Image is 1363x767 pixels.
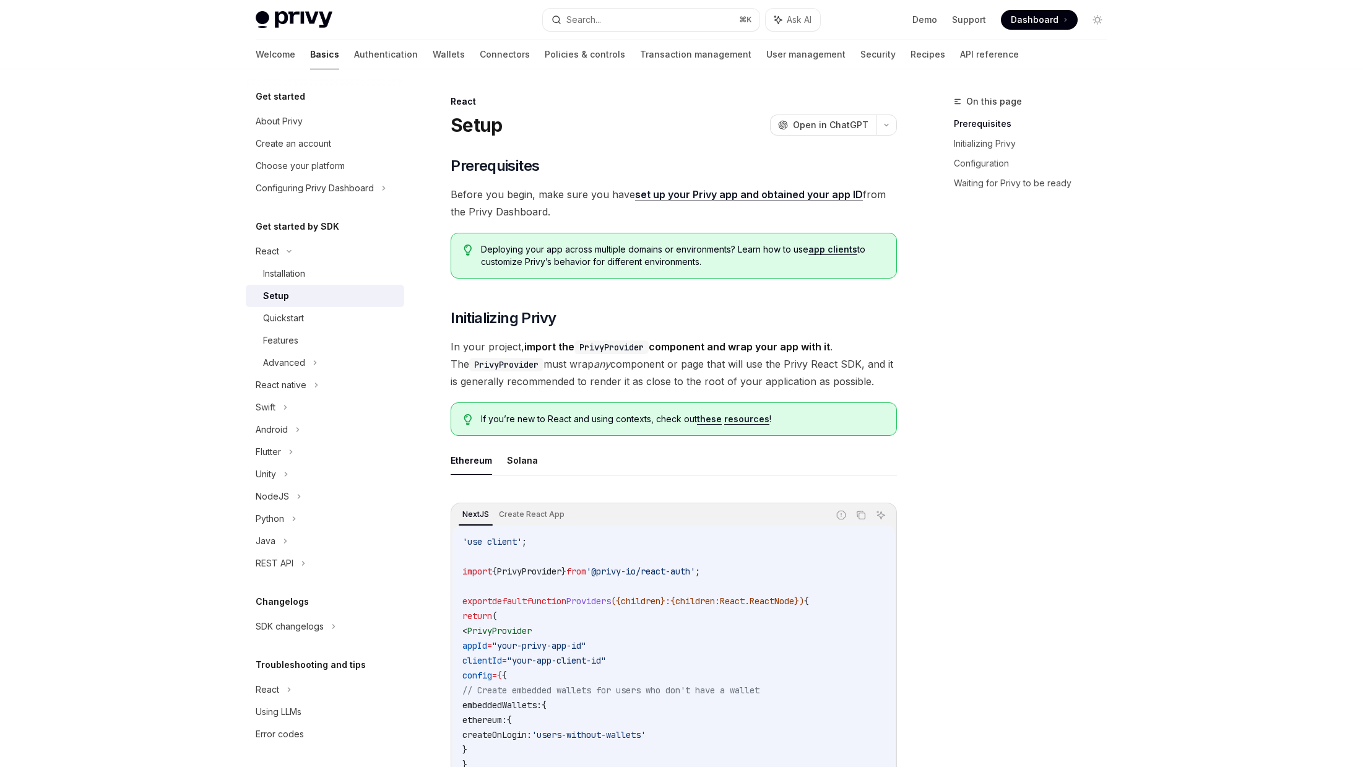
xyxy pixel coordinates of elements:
div: Using LLMs [256,704,301,719]
span: appId [462,640,487,651]
a: Waiting for Privy to be ready [954,173,1117,193]
a: Transaction management [640,40,751,69]
img: light logo [256,11,332,28]
span: default [492,596,527,607]
span: PrivyProvider [467,625,532,636]
span: } [462,744,467,755]
span: ; [695,566,700,577]
div: Configuring Privy Dashboard [256,181,374,196]
span: embeddedWallets: [462,700,542,711]
a: Recipes [911,40,945,69]
span: < [462,625,467,636]
a: Support [952,14,986,26]
a: Error codes [246,723,404,745]
div: SDK changelogs [256,619,324,634]
div: React native [256,378,306,392]
a: Policies & controls [545,40,625,69]
span: Before you begin, make sure you have from the Privy Dashboard. [451,186,897,220]
button: Search...⌘K [543,9,759,31]
div: Setup [263,288,289,303]
div: Installation [263,266,305,281]
a: Security [860,40,896,69]
div: Create an account [256,136,331,151]
button: Ask AI [766,9,820,31]
span: : [715,596,720,607]
span: { [670,596,675,607]
span: } [660,596,665,607]
span: from [566,566,586,577]
span: On this page [966,94,1022,109]
div: REST API [256,556,293,571]
span: export [462,596,492,607]
a: Installation [246,262,404,285]
a: Quickstart [246,307,404,329]
div: Python [256,511,284,526]
div: Features [263,333,298,348]
button: Ethereum [451,446,492,475]
span: config [462,670,492,681]
span: = [492,670,497,681]
div: Search... [566,12,601,27]
h1: Setup [451,114,502,136]
div: React [451,95,897,108]
div: NodeJS [256,489,289,504]
span: // Create embedded wallets for users who don't have a wallet [462,685,759,696]
svg: Tip [464,245,472,256]
span: 'users-without-wallets' [532,729,646,740]
span: { [492,566,497,577]
a: these [697,414,722,425]
span: "your-privy-app-id" [492,640,586,651]
span: ReactNode [750,596,794,607]
span: ; [522,536,527,547]
span: In your project, . The must wrap component or page that will use the Privy React SDK, and it is g... [451,338,897,390]
a: Initializing Privy [954,134,1117,154]
a: Basics [310,40,339,69]
span: ⌘ K [739,15,752,25]
span: { [507,714,512,726]
a: Connectors [480,40,530,69]
div: Error codes [256,727,304,742]
span: { [502,670,507,681]
a: Demo [912,14,937,26]
span: Open in ChatGPT [793,119,868,131]
div: Create React App [495,507,568,522]
span: { [497,670,502,681]
span: Deploying your app across multiple domains or environments? Learn how to use to customize Privy’s... [481,243,884,268]
div: Advanced [263,355,305,370]
span: : [665,596,670,607]
button: Copy the contents from the code block [853,507,869,523]
span: children [675,596,715,607]
span: function [527,596,566,607]
a: User management [766,40,846,69]
span: children [621,596,660,607]
div: Android [256,422,288,437]
a: Create an account [246,132,404,155]
code: PrivyProvider [469,358,543,371]
div: About Privy [256,114,303,129]
span: createOnLogin: [462,729,532,740]
h5: Troubleshooting and tips [256,657,366,672]
div: React [256,244,279,259]
span: clientId [462,655,502,666]
button: Report incorrect code [833,507,849,523]
strong: import the component and wrap your app with it [524,340,830,353]
h5: Get started [256,89,305,104]
a: Wallets [433,40,465,69]
a: Configuration [954,154,1117,173]
em: any [594,358,610,370]
button: Open in ChatGPT [770,115,876,136]
span: ethereum: [462,714,507,726]
div: Swift [256,400,275,415]
span: Ask AI [787,14,811,26]
a: resources [724,414,769,425]
span: . [745,596,750,607]
div: Choose your platform [256,158,345,173]
span: { [804,596,809,607]
a: app clients [808,244,857,255]
div: Flutter [256,444,281,459]
a: API reference [960,40,1019,69]
code: PrivyProvider [574,340,649,354]
span: import [462,566,492,577]
a: Authentication [354,40,418,69]
span: Providers [566,596,611,607]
